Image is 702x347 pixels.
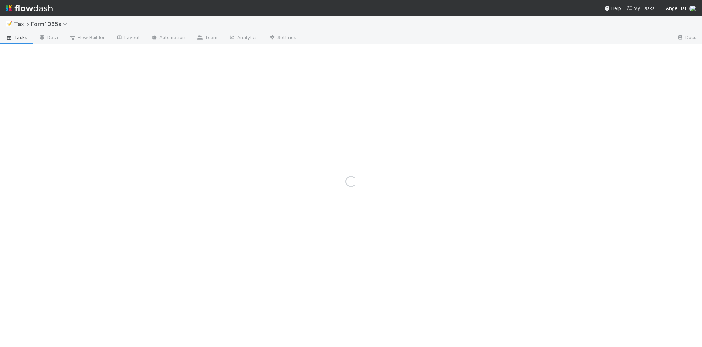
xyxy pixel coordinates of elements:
img: avatar_45ea4894-10ca-450f-982d-dabe3bd75b0b.png [689,5,696,12]
img: logo-inverted-e16ddd16eac7371096b0.svg [6,2,53,14]
span: My Tasks [627,5,655,11]
span: AngelList [666,5,686,11]
a: My Tasks [627,5,655,12]
div: Help [604,5,621,12]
